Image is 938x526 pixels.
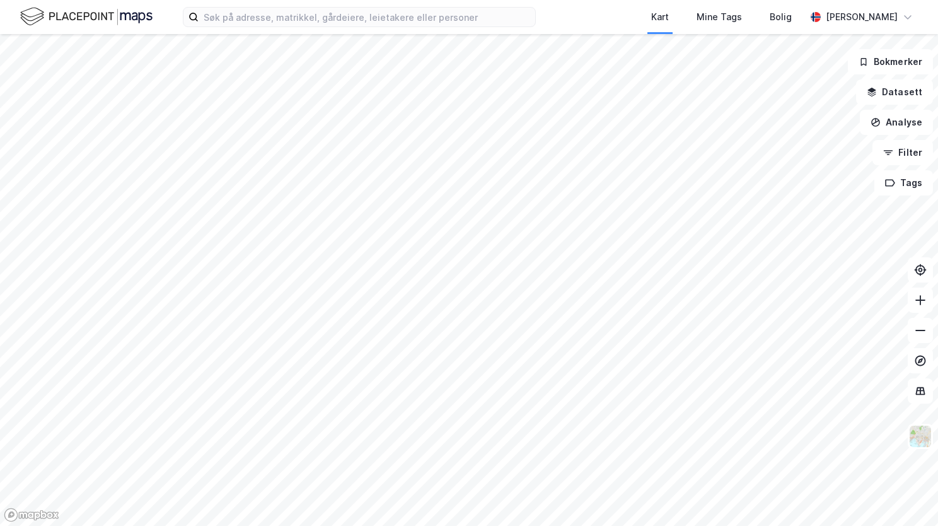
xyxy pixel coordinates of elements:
[826,9,898,25] div: [PERSON_NAME]
[20,6,153,28] img: logo.f888ab2527a4732fd821a326f86c7f29.svg
[199,8,535,26] input: Søk på adresse, matrikkel, gårdeiere, leietakere eller personer
[697,9,742,25] div: Mine Tags
[770,9,792,25] div: Bolig
[875,465,938,526] iframe: Chat Widget
[651,9,669,25] div: Kart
